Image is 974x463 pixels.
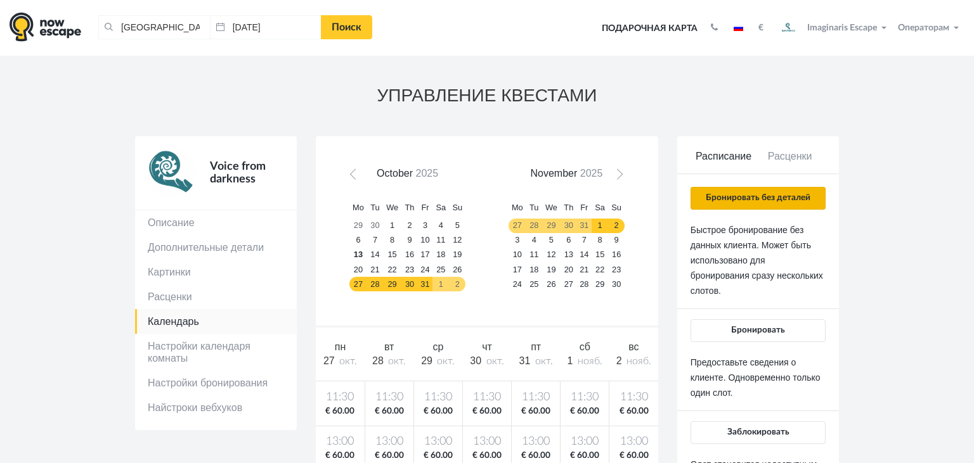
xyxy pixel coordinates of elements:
a: 24 [418,262,433,277]
a: 1 [592,219,608,233]
span: окт. [437,356,455,366]
span: Sunday [453,203,463,212]
span: November [530,168,577,179]
span: Next [613,172,623,182]
a: 21 [367,262,383,277]
span: 11:30 [465,390,509,405]
span: € 60.00 [417,405,460,417]
span: вт [384,341,394,352]
a: 21 [576,262,592,277]
button: Операторам [895,22,964,34]
span: 11:30 [563,390,606,405]
span: Imaginaris Escape [807,21,877,32]
span: 13:00 [417,434,460,450]
a: 31 [418,277,433,291]
a: 17 [509,262,526,277]
a: 7 [576,233,592,248]
span: 11:30 [417,390,460,405]
a: 30 [367,219,383,233]
a: 28 [576,277,592,291]
a: 25 [432,262,449,277]
button: € [752,22,770,34]
span: Prev [351,172,361,182]
a: 22 [592,262,608,277]
a: 28 [367,277,383,291]
a: 9 [401,233,417,248]
span: Wednesday [545,203,557,212]
a: 12 [542,248,561,262]
span: окт. [535,356,553,366]
span: 2025 [580,168,603,179]
span: 13:00 [465,434,509,450]
img: ru.jpg [734,25,743,31]
a: 20 [349,262,367,277]
input: Город или название квеста [98,15,210,39]
span: € 60.00 [563,450,606,462]
span: 28 [372,355,384,366]
span: € 60.00 [318,450,362,462]
span: 13:00 [368,434,411,450]
a: Настройки календаря комнаты [135,334,297,371]
span: € 60.00 [563,405,606,417]
a: 10 [418,233,433,248]
span: Заблокировать [727,428,789,436]
a: Картинки [135,260,297,284]
span: окт. [339,356,357,366]
span: пт [531,341,541,352]
a: 6 [561,233,576,248]
a: 15 [592,248,608,262]
img: logo [10,12,81,42]
a: 12 [449,233,465,248]
a: 3 [418,219,433,233]
a: Подарочная карта [597,15,702,42]
p: Предоставьте сведения о клиенте. Одновременно только один слот. [691,355,826,400]
span: € 60.00 [318,405,362,417]
a: 9 [608,233,625,248]
a: 30 [608,277,625,291]
a: Расписание [691,149,757,174]
a: 19 [542,262,561,277]
h3: УПРАВЛЕНИЕ КВЕСТАМИ [135,86,839,106]
span: 13:00 [612,434,656,450]
a: 26 [542,277,561,291]
a: 30 [561,219,576,233]
span: нояб. [578,356,602,366]
a: Расценки [756,149,823,174]
span: 31 [519,355,531,366]
a: 11 [526,248,542,262]
a: 10 [509,248,526,262]
a: 8 [383,233,402,248]
a: 25 [526,277,542,291]
a: 3 [509,233,526,248]
span: 29 [421,355,432,366]
span: Saturday [436,203,446,212]
span: 2025 [415,168,438,179]
a: 23 [401,262,417,277]
span: € 60.00 [612,405,656,417]
a: 29 [349,219,367,233]
a: Настройки бронирования [135,371,297,395]
a: 1 [383,219,402,233]
a: 27 [349,277,367,291]
a: 16 [401,248,417,262]
a: 2 [401,219,417,233]
a: 19 [449,248,465,262]
a: 13 [561,248,576,262]
a: 5 [542,233,561,248]
span: € 60.00 [514,450,557,462]
span: Thursday [405,203,415,212]
button: Заблокировать [691,421,826,444]
button: Бронировать [691,319,826,342]
a: 1 [432,277,449,291]
a: 18 [526,262,542,277]
span: 27 [323,355,335,366]
span: Wednesday [386,203,398,212]
span: сб [580,341,590,352]
a: 27 [509,219,526,233]
a: 27 [561,277,576,291]
span: € 60.00 [514,405,557,417]
a: 14 [576,248,592,262]
span: 13:00 [514,434,557,450]
span: 11:30 [368,390,411,405]
span: ср [432,341,443,352]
